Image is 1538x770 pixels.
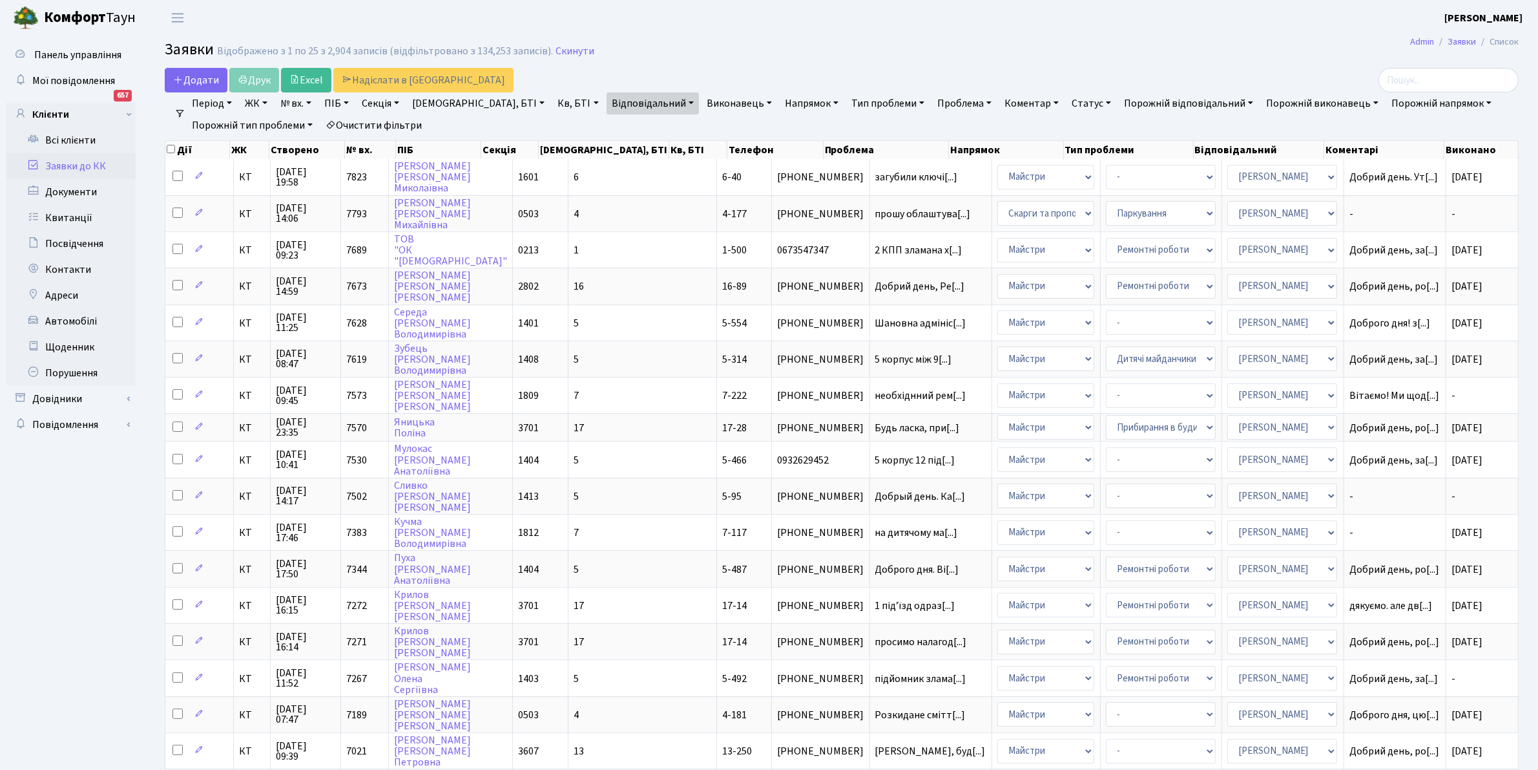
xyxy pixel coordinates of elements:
[1324,141,1444,159] th: Коментарі
[1194,141,1325,159] th: Відповідальний
[722,207,747,221] span: 4-177
[239,245,265,255] span: КТ
[346,599,367,613] span: 7272
[346,421,367,435] span: 7570
[1451,489,1455,504] span: -
[346,453,367,467] span: 7530
[777,172,864,182] span: [PHONE_NUMBER]
[44,7,106,28] b: Комфорт
[276,276,335,297] span: [DATE] 14:59
[394,196,471,232] a: [PERSON_NAME][PERSON_NAME]Михайлівна
[999,92,1064,114] a: Коментар
[518,599,539,613] span: 3701
[276,167,335,187] span: [DATE] 19:58
[240,92,273,114] a: ЖК
[346,489,367,504] span: 7502
[518,489,539,504] span: 1413
[777,491,864,502] span: [PHONE_NUMBER]
[875,453,955,467] span: 5 корпус 12 під[...]
[239,491,265,502] span: КТ
[6,68,136,94] a: Мої повідомлення657
[346,207,367,221] span: 7793
[518,243,539,257] span: 0213
[875,744,986,758] span: [PERSON_NAME], буд[...]
[574,170,579,184] span: 6
[276,312,335,333] span: [DATE] 11:25
[701,92,777,114] a: Виконавець
[161,7,194,28] button: Переключити навігацію
[320,114,427,136] a: Очистити фільтри
[518,672,539,686] span: 1403
[1349,243,1438,257] span: Добрий день, за[...]
[1451,170,1482,184] span: [DATE]
[1349,635,1439,649] span: Добрий день, ро[...]
[6,102,136,127] a: Клієнти
[394,268,471,305] a: [PERSON_NAME][PERSON_NAME][PERSON_NAME]
[394,159,471,195] a: [PERSON_NAME][PERSON_NAME]Миколаївна
[276,385,335,406] span: [DATE] 09:45
[727,141,824,159] th: Телефон
[875,316,966,330] span: Шановна адмініс[...]
[722,352,747,367] span: 5-314
[396,141,482,159] th: ПІБ
[518,635,539,649] span: 3701
[777,455,864,465] span: 0932629452
[722,562,747,577] span: 5-487
[722,744,752,758] span: 13-250
[1349,491,1441,502] span: -
[574,389,579,403] span: 7
[722,526,747,540] span: 7-117
[777,354,864,365] span: [PHONE_NUMBER]
[607,92,699,114] a: Відповідальний
[276,240,335,261] span: [DATE] 09:23
[875,243,962,257] span: 2 КПП зламана х[...]
[1451,708,1482,722] span: [DATE]
[481,141,539,159] th: Секція
[6,257,136,283] a: Контакти
[518,453,539,467] span: 1404
[574,562,579,577] span: 5
[6,360,136,386] a: Порушення
[574,421,584,435] span: 17
[346,352,367,367] span: 7619
[1451,453,1482,467] span: [DATE]
[44,7,136,29] span: Таун
[780,92,844,114] a: Напрямок
[6,42,136,68] a: Панель управління
[777,637,864,647] span: [PHONE_NUMBER]
[875,708,966,722] span: Розкидане смітт[...]
[1451,207,1455,221] span: -
[777,245,864,255] span: 0673547347
[574,744,584,758] span: 13
[275,92,317,114] a: № вх.
[518,389,539,403] span: 1809
[165,38,214,61] span: Заявки
[875,599,955,613] span: 1 підʼїзд одраз[...]
[518,526,539,540] span: 1812
[722,279,747,294] span: 16-89
[394,341,471,378] a: Зубець[PERSON_NAME]Володимирівна
[346,708,367,722] span: 7189
[1451,599,1482,613] span: [DATE]
[1349,279,1439,294] span: Добрий день, ро[...]
[1444,10,1522,26] a: [PERSON_NAME]
[346,170,367,184] span: 7823
[394,697,471,733] a: [PERSON_NAME][PERSON_NAME][PERSON_NAME]
[239,209,265,219] span: КТ
[1349,421,1439,435] span: Добрий день, ро[...]
[777,674,864,684] span: [PHONE_NUMBER]
[346,526,367,540] span: 7383
[1451,526,1482,540] span: [DATE]
[269,141,345,159] th: Створено
[276,417,335,438] span: [DATE] 23:35
[1349,599,1432,613] span: дякуємо. але дв[...]
[239,674,265,684] span: КТ
[1444,11,1522,25] b: [PERSON_NAME]
[394,515,471,551] a: Кучма[PERSON_NAME]Володимирівна
[394,551,471,588] a: Пуха[PERSON_NAME]Анатоліївна
[394,442,471,478] a: Мулокас[PERSON_NAME]Анатоліївна
[346,635,367,649] span: 7271
[34,48,121,62] span: Панель управління
[722,599,747,613] span: 17-14
[276,668,335,689] span: [DATE] 11:52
